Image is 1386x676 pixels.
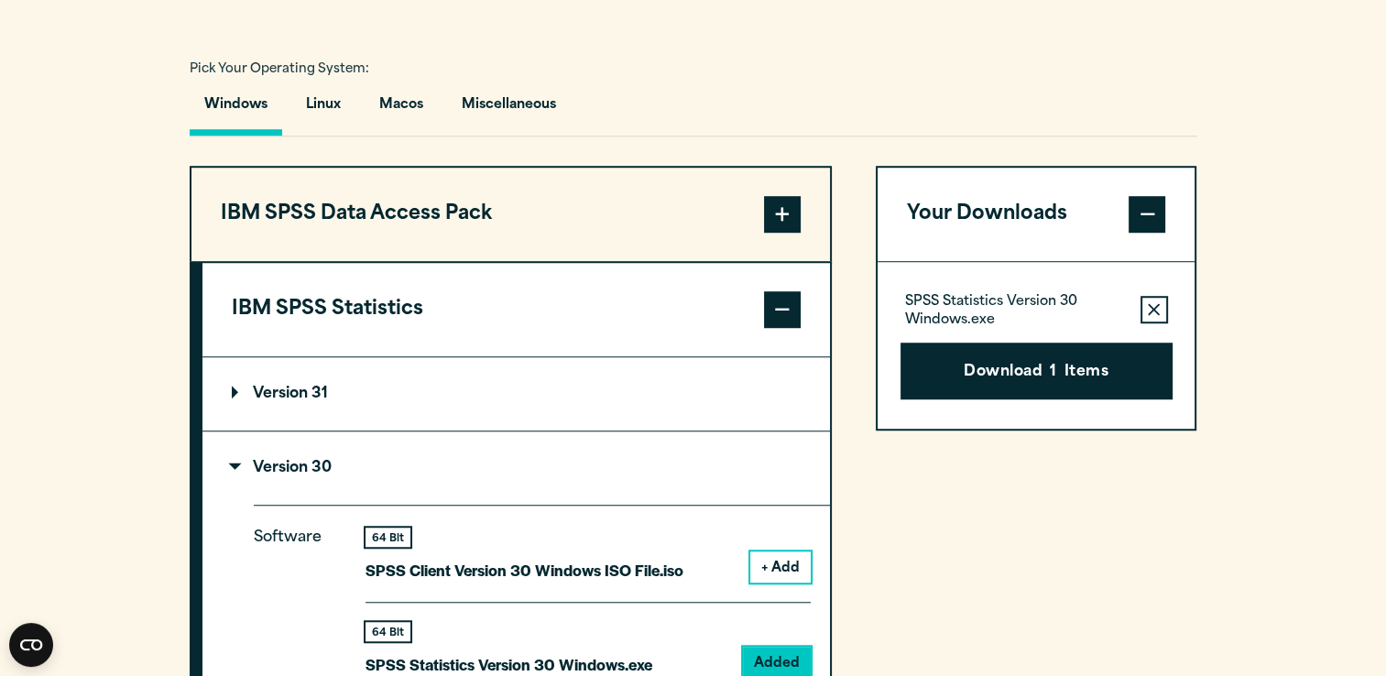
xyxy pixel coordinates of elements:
[9,623,53,667] button: Open CMP widget
[366,557,683,583] p: SPSS Client Version 30 Windows ISO File.iso
[202,431,830,505] summary: Version 30
[232,387,328,401] p: Version 31
[365,83,438,136] button: Macos
[1050,361,1056,385] span: 1
[366,622,410,641] div: 64 Bit
[878,168,1195,261] button: Your Downloads
[291,83,355,136] button: Linux
[905,293,1126,330] p: SPSS Statistics Version 30 Windows.exe
[750,551,811,583] button: + Add
[254,525,336,663] p: Software
[232,461,332,475] p: Version 30
[202,263,830,356] button: IBM SPSS Statistics
[878,261,1195,429] div: Your Downloads
[190,83,282,136] button: Windows
[191,168,830,261] button: IBM SPSS Data Access Pack
[900,343,1173,399] button: Download1Items
[190,63,369,75] span: Pick Your Operating System:
[366,528,410,547] div: 64 Bit
[447,83,571,136] button: Miscellaneous
[202,357,830,431] summary: Version 31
